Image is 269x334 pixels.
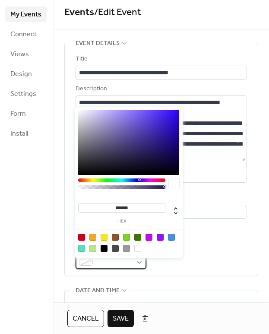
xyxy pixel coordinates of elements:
[73,314,99,324] span: Cancel
[134,245,141,252] div: #FFFFFF
[5,126,47,141] a: Install
[10,29,37,40] span: Connect
[67,310,104,327] button: Cancel
[5,66,47,82] a: Design
[5,6,47,22] a: My Events
[64,3,94,22] a: Events
[123,245,130,252] div: #9B9B9B
[76,54,245,64] div: Title
[10,49,29,60] span: Views
[10,129,28,139] span: Install
[78,234,85,241] div: #D0021B
[113,314,129,324] span: Save
[10,10,41,20] span: My Events
[76,38,120,49] span: Event details
[5,86,47,102] a: Settings
[157,234,164,241] div: #9013FE
[76,84,245,94] div: Description
[76,301,106,312] div: Start date
[112,245,119,252] div: #4A4A4A
[89,234,96,241] div: #F5A623
[168,234,175,241] div: #4A90E2
[76,286,120,296] span: Date and time
[146,234,152,241] div: #BD10E0
[10,69,32,80] span: Design
[5,106,47,121] a: Form
[10,89,36,99] span: Settings
[108,310,134,327] button: Save
[78,245,85,252] div: #50E3C2
[101,234,108,241] div: #F8E71C
[94,3,141,22] span: / Edit Event
[10,109,26,119] span: Form
[101,245,108,252] div: #000000
[78,219,165,224] label: hex
[5,46,47,62] a: Views
[123,234,130,241] div: #7ED321
[89,245,96,252] div: #B8E986
[5,26,47,42] a: Connect
[112,234,119,241] div: #8B572A
[134,234,141,241] div: #417505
